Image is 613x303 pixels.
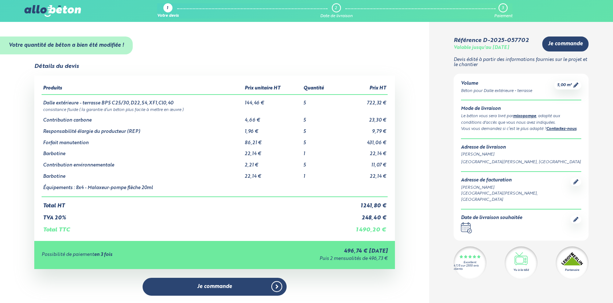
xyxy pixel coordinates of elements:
[197,284,232,290] span: Je commande
[218,256,388,262] div: Puis 2 mensualités de 496,73 €
[167,6,168,11] div: 1
[157,14,179,19] div: Votre devis
[335,6,337,11] div: 2
[42,112,243,123] td: Contribution carbone
[320,14,353,19] div: Date de livraison
[94,252,112,257] strong: en 3 fois
[461,126,581,133] div: Vous vous demandez si c’est le plus adapté ? .
[42,106,387,112] td: consistance fluide ( la garantie d’un béton plus facile à mettre en œuvre )
[42,168,243,180] td: Barbotine
[502,6,504,11] div: 3
[302,135,337,146] td: 5
[302,83,337,95] th: Quantité
[34,63,79,70] div: Détails du devis
[42,146,243,157] td: Barbotine
[337,83,388,95] th: Prix HT
[302,123,337,135] td: 5
[461,151,581,158] div: [PERSON_NAME]
[494,14,512,19] div: Paiement
[42,197,337,209] td: Total HT
[243,123,302,135] td: 1,96 €
[9,43,124,48] strong: Votre quantité de béton a bien été modifiée !
[337,135,388,146] td: 431,06 €
[42,252,218,258] div: Possibilité de paiement
[302,157,337,168] td: 5
[513,114,536,118] a: mixopompe
[243,112,302,123] td: 4,66 €
[42,135,243,146] td: Forfait manutention
[461,185,570,191] div: [PERSON_NAME]
[337,157,388,168] td: 11,07 €
[337,168,388,180] td: 22,14 €
[157,3,179,19] a: 1 Votre devis
[337,197,388,209] td: 1 241,80 €
[461,113,581,126] div: Le béton vous sera livré par , adapté aux conditions d'accès que vous nous avez indiquées.
[513,268,529,272] div: Vu à la télé
[337,112,388,123] td: 23,30 €
[454,45,509,51] div: Valable jusqu'au [DATE]
[243,157,302,168] td: 2,21 €
[565,268,579,272] div: Partenaire
[461,191,570,203] div: [GEOGRAPHIC_DATA][PERSON_NAME], [GEOGRAPHIC_DATA]
[461,88,532,94] div: Béton pour Dalle extérieure - terrasse
[461,159,581,165] div: [GEOGRAPHIC_DATA][PERSON_NAME], [GEOGRAPHIC_DATA]
[548,275,605,295] iframe: Help widget launcher
[243,135,302,146] td: 86,21 €
[454,37,528,44] div: Référence D-2025-057702
[302,146,337,157] td: 1
[548,41,583,47] span: Je commande
[302,112,337,123] td: 5
[461,145,581,150] div: Adresse de livraison
[302,95,337,106] td: 5
[42,95,243,106] td: Dalle extérieure - terrasse BPS C25/30,D22,S4,XF1,Cl0,40
[546,127,577,131] a: Contactez-nous
[243,95,302,106] td: 144,46 €
[461,215,522,221] div: Date de livraison souhaitée
[337,123,388,135] td: 9,79 €
[243,83,302,95] th: Prix unitaire HT
[461,81,532,87] div: Volume
[461,106,581,112] div: Mode de livraison
[42,209,337,221] td: TVA 20%
[337,95,388,106] td: 722,32 €
[24,5,81,17] img: allobéton
[337,209,388,221] td: 248,40 €
[218,248,388,254] div: 496,74 € [DATE]
[42,83,243,95] th: Produits
[320,3,353,19] a: 2 Date de livraison
[42,180,243,197] td: Équipements : 8x4 - Malaxeur-pompe flèche 20ml
[454,264,486,271] div: 4.7/5 sur 2300 avis clients
[42,157,243,168] td: Contribution environnementale
[454,57,589,68] p: Devis édité à partir des informations fournies sur le projet et le chantier
[42,221,337,233] td: Total TTC
[143,278,287,296] a: Je commande
[302,168,337,180] td: 1
[243,146,302,157] td: 22,14 €
[243,168,302,180] td: 22,14 €
[461,178,570,183] div: Adresse de facturation
[337,146,388,157] td: 22,14 €
[337,221,388,233] td: 1 490,20 €
[494,3,512,19] a: 3 Paiement
[42,123,243,135] td: Responsabilité élargie du producteur (REP)
[463,261,476,264] div: Excellent
[542,37,589,51] a: Je commande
